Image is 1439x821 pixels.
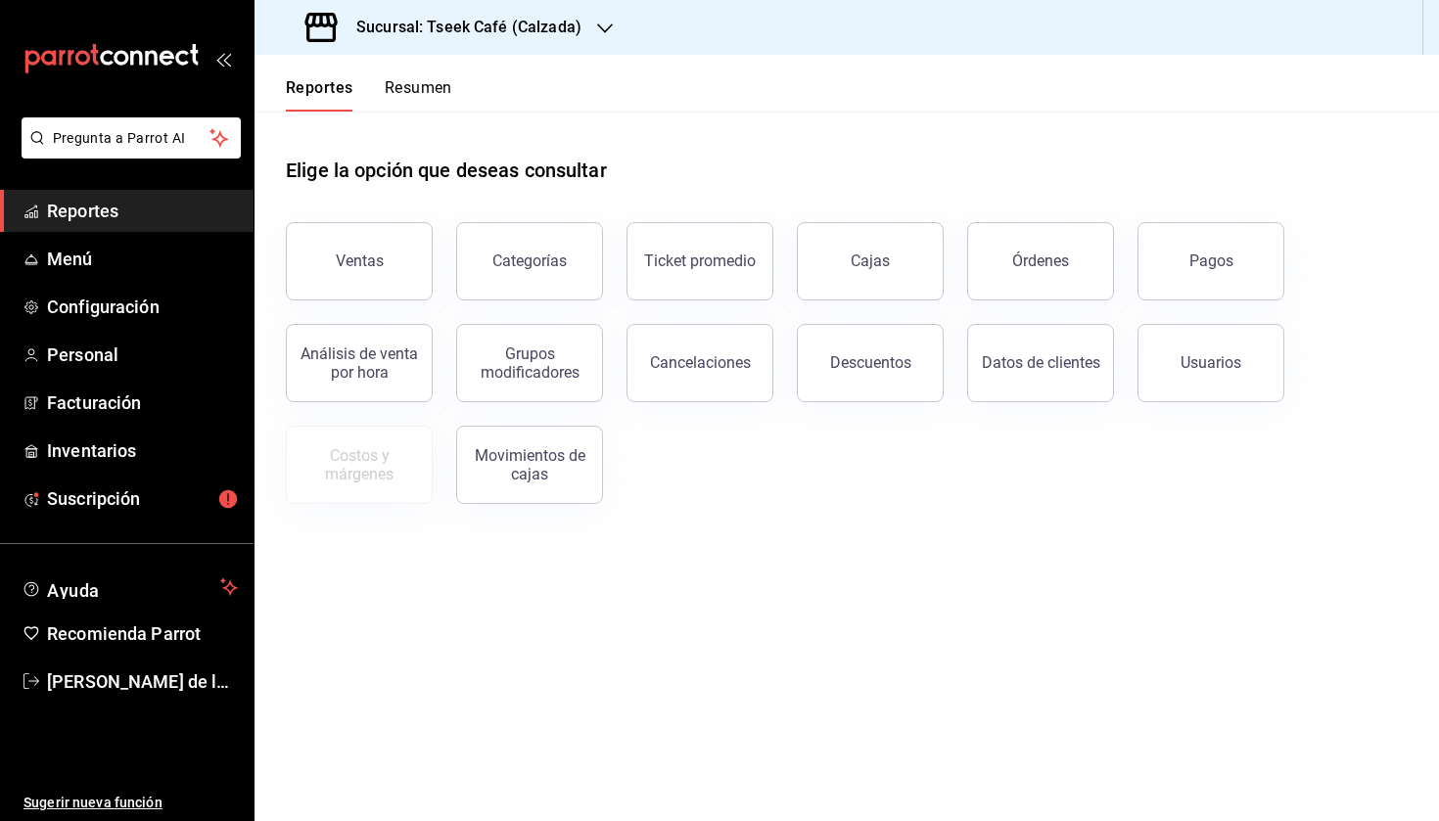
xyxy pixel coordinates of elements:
span: Suscripción [47,485,238,512]
button: Resumen [385,78,452,112]
div: Descuentos [830,353,911,372]
div: Ticket promedio [644,251,756,270]
div: Movimientos de cajas [469,446,590,483]
button: open_drawer_menu [215,51,231,67]
span: Configuración [47,294,238,320]
span: Facturación [47,389,238,416]
button: Pregunta a Parrot AI [22,117,241,159]
div: Usuarios [1181,353,1241,372]
button: Grupos modificadores [456,324,603,402]
span: Ayuda [47,575,212,599]
span: Menú [47,246,238,272]
span: Personal [47,342,238,368]
div: Cancelaciones [650,353,751,372]
div: Análisis de venta por hora [299,344,420,382]
button: Reportes [286,78,353,112]
span: [PERSON_NAME] de la [PERSON_NAME] [47,668,238,695]
div: Pagos [1189,251,1233,270]
span: Reportes [47,198,238,224]
div: Datos de clientes [982,353,1100,372]
span: Recomienda Parrot [47,620,238,647]
button: Usuarios [1137,324,1284,402]
button: Categorías [456,222,603,300]
button: Movimientos de cajas [456,426,603,504]
span: Inventarios [47,437,238,464]
button: Cancelaciones [627,324,773,402]
div: navigation tabs [286,78,452,112]
div: Categorías [492,251,567,270]
button: Órdenes [967,222,1114,300]
button: Cajas [797,222,944,300]
button: Ticket promedio [627,222,773,300]
span: Pregunta a Parrot AI [53,128,210,149]
span: Sugerir nueva función [23,793,238,813]
h1: Elige la opción que deseas consultar [286,156,607,185]
button: Ventas [286,222,433,300]
button: Pagos [1137,222,1284,300]
button: Datos de clientes [967,324,1114,402]
div: Costos y márgenes [299,446,420,483]
button: Contrata inventarios para ver este reporte [286,426,433,504]
h3: Sucursal: Tseek Café (Calzada) [341,16,581,39]
button: Análisis de venta por hora [286,324,433,402]
div: Órdenes [1012,251,1069,270]
div: Ventas [336,251,384,270]
a: Pregunta a Parrot AI [14,142,241,162]
button: Descuentos [797,324,944,402]
div: Cajas [851,251,890,270]
div: Grupos modificadores [469,344,590,382]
